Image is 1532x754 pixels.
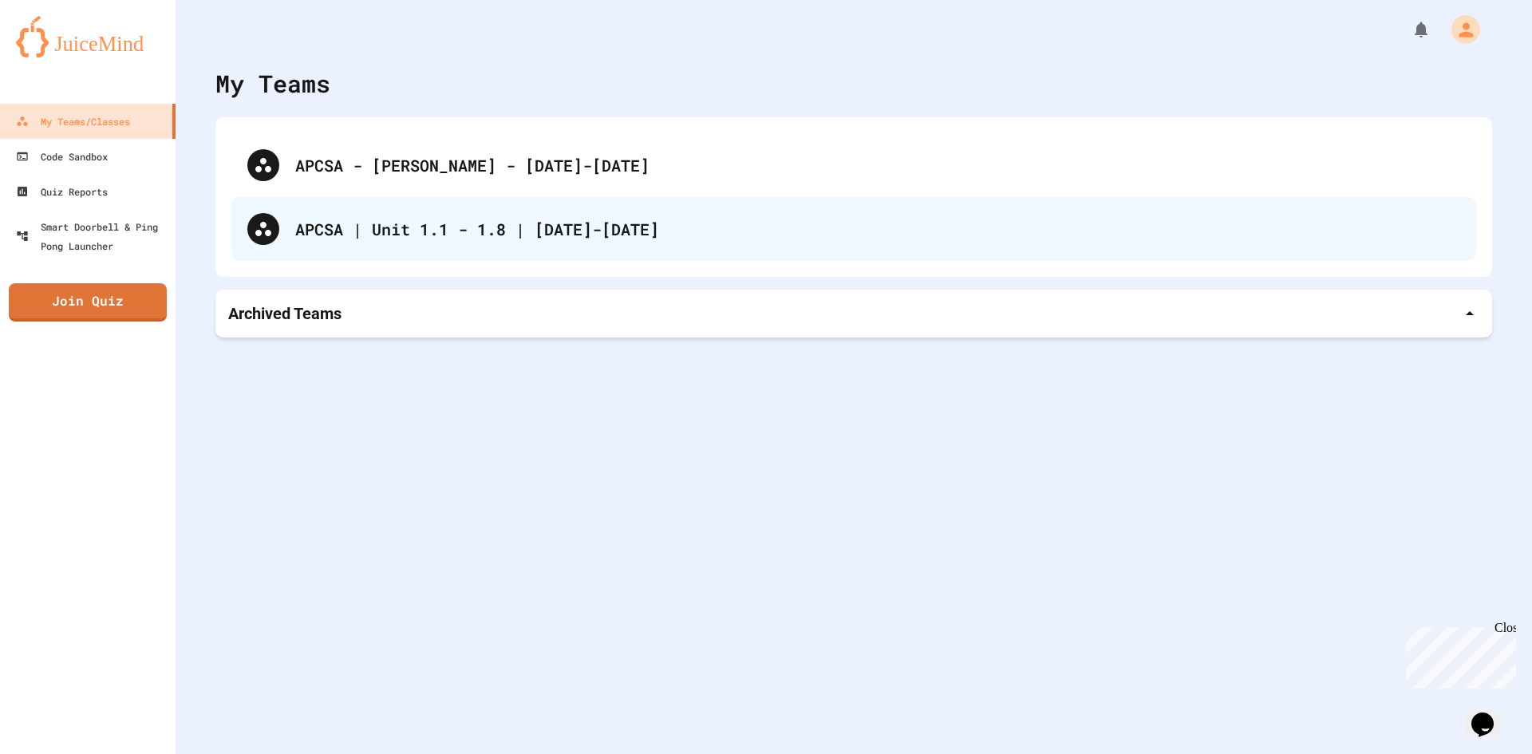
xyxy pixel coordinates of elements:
[1465,690,1516,738] iframe: chat widget
[1400,621,1516,689] iframe: chat widget
[16,217,169,255] div: Smart Doorbell & Ping Pong Launcher
[1382,16,1435,43] div: My Notifications
[16,147,108,166] div: Code Sandbox
[16,182,108,201] div: Quiz Reports
[16,16,160,57] img: logo-orange.svg
[215,65,330,101] div: My Teams
[9,283,167,322] a: Join Quiz
[16,112,130,131] div: My Teams/Classes
[231,197,1476,261] div: APCSA | Unit 1.1 - 1.8 | [DATE]-[DATE]
[228,302,342,325] p: Archived Teams
[295,153,1460,177] div: APCSA - [PERSON_NAME] - [DATE]-[DATE]
[1435,11,1484,48] div: My Account
[295,217,1460,241] div: APCSA | Unit 1.1 - 1.8 | [DATE]-[DATE]
[6,6,110,101] div: Chat with us now!Close
[231,133,1476,197] div: APCSA - [PERSON_NAME] - [DATE]-[DATE]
